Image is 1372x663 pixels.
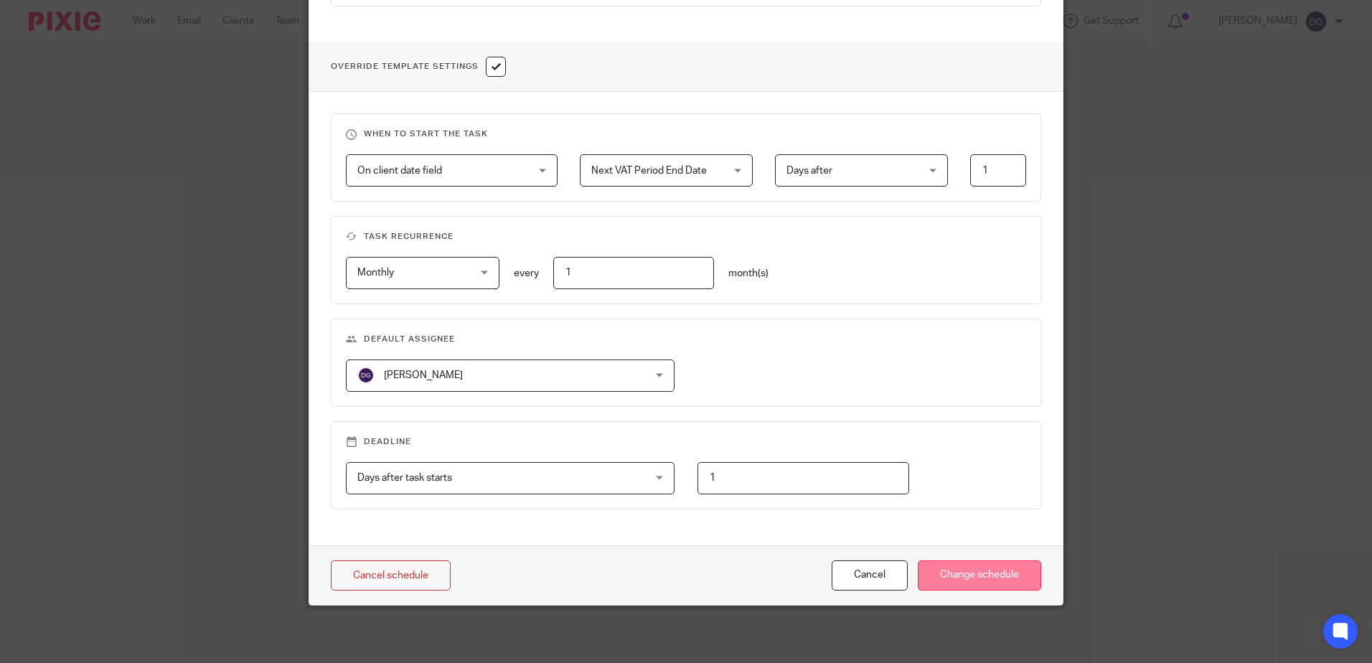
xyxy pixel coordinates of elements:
[514,266,539,281] p: every
[357,268,394,278] span: Monthly
[331,560,451,591] a: Cancel schedule
[346,436,1026,448] h3: Deadline
[357,473,452,483] span: Days after task starts
[384,370,463,380] span: [PERSON_NAME]
[591,166,707,176] span: Next VAT Period End Date
[786,166,832,176] span: Days after
[728,268,769,278] span: month(s)
[918,560,1041,591] input: Change schedule
[346,334,1026,345] h3: Default assignee
[331,57,506,77] h1: Override Template Settings
[832,560,908,591] button: Cancel
[357,166,442,176] span: On client date field
[346,128,1026,140] h3: When to start the task
[357,367,375,384] img: svg%3E
[346,231,1026,243] h3: Task recurrence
